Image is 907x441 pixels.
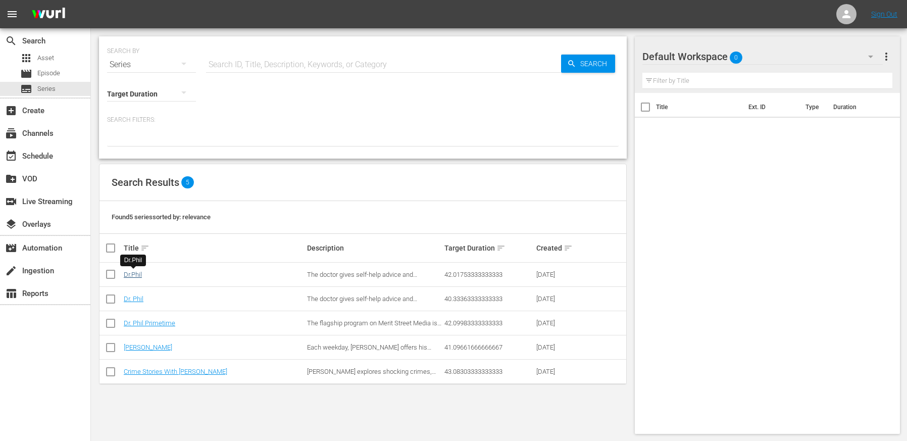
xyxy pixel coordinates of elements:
span: The doctor gives self-help advice and strategies for a healthy life. [307,295,417,310]
span: VOD [5,173,17,185]
span: Series [37,84,56,94]
a: Sign Out [871,10,897,18]
span: Asset [37,53,54,63]
div: [DATE] [536,271,579,278]
th: Title [656,93,742,121]
div: Series [107,51,196,79]
span: Overlays [5,218,17,230]
img: ans4CAIJ8jUAAAAAAAAAAAAAAAAAAAAAAAAgQb4GAAAAAAAAAAAAAAAAAAAAAAAAJMjXAAAAAAAAAAAAAAAAAAAAAAAAgAT5G... [24,3,73,26]
p: Search Filters: [107,116,619,124]
span: Channels [5,127,17,139]
span: sort [496,243,506,253]
span: Reports [5,287,17,300]
div: 41.09661666666667 [444,344,533,351]
span: Schedule [5,150,17,162]
span: Live Streaming [5,195,17,208]
div: Dr.Phil [124,256,142,265]
div: 43.08303333333333 [444,368,533,375]
button: more_vert [880,44,892,69]
div: Default Workspace [642,42,882,71]
th: Type [799,93,827,121]
span: sort [140,243,149,253]
span: more_vert [880,51,892,63]
span: Episode [20,68,32,80]
span: Ingestion [5,265,17,277]
span: Episode [37,68,60,78]
span: menu [6,8,18,20]
div: 42.09983333333333 [444,319,533,327]
div: 40.33363333333333 [444,295,533,303]
span: 0 [730,47,742,68]
th: Ext. ID [742,93,800,121]
span: [PERSON_NAME] explores shocking crimes, asking tough questions. Hear from victims' families, revi... [307,368,436,406]
span: Automation [5,242,17,254]
span: Asset [20,52,32,64]
a: Dr.Phil [124,271,142,278]
div: [DATE] [536,344,579,351]
span: sort [564,243,573,253]
div: 42.01753333333333 [444,271,533,278]
span: The doctor gives self-help advice and strategies for a healthy life. [307,271,417,286]
div: [DATE] [536,319,579,327]
a: Crime Stories With [PERSON_NAME] [124,368,227,375]
div: Title [124,242,304,254]
span: Search [576,55,615,73]
th: Duration [827,93,888,121]
div: [DATE] [536,368,579,375]
a: [PERSON_NAME] [124,344,172,351]
div: Description [307,244,441,252]
span: Series [20,83,32,95]
span: Found 5 series sorted by: relevance [112,213,211,221]
span: 5 [181,176,194,188]
button: Search [561,55,615,73]
a: Dr. Phil [124,295,143,303]
div: Target Duration [444,242,533,254]
span: The flagship program on Merit Street Media is Dr. [PERSON_NAME], a brand-new show from America’s ... [307,319,441,350]
span: Search [5,35,17,47]
span: Create [5,105,17,117]
a: Dr. Phil Primetime [124,319,175,327]
span: Search Results [112,176,179,188]
span: Each weekday, [PERSON_NAME] offers his funny, fresh, and insightful take on hot topics, Hollywood... [307,344,435,381]
div: Created [536,242,579,254]
div: [DATE] [536,295,579,303]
